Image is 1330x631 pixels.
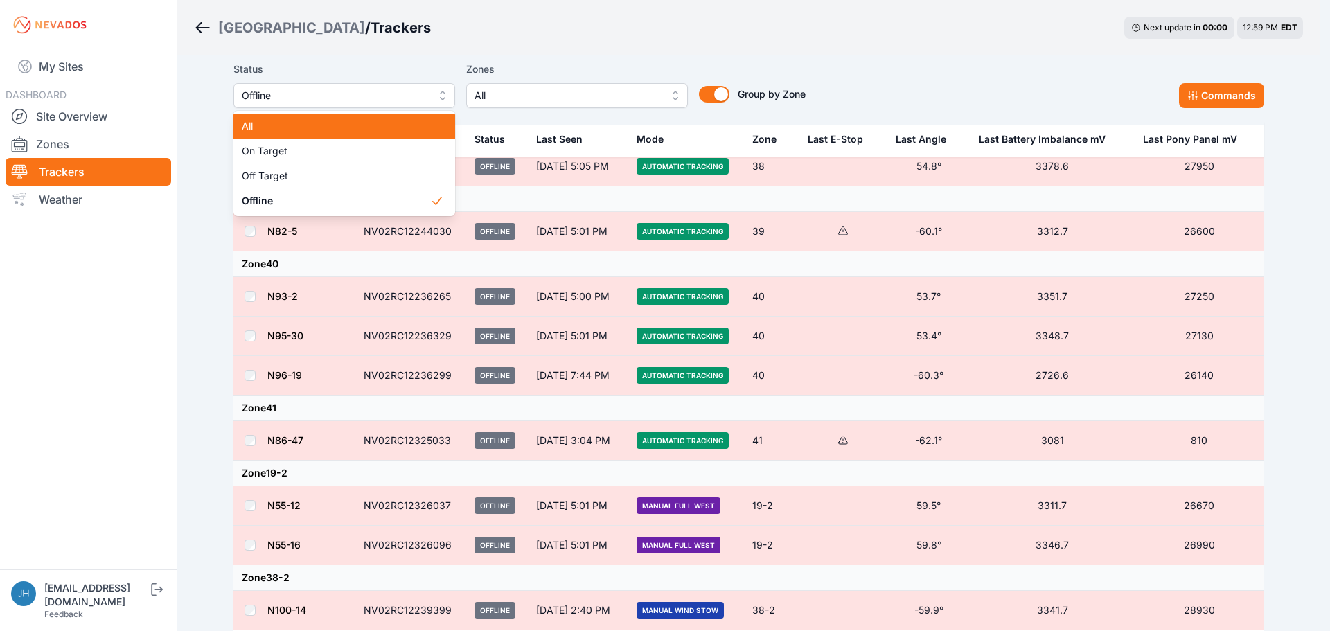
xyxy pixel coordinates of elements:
[242,169,430,183] span: Off Target
[242,87,427,104] span: Offline
[242,119,430,133] span: All
[242,194,430,208] span: Offline
[233,111,455,216] div: Offline
[242,144,430,158] span: On Target
[233,83,455,108] button: Offline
